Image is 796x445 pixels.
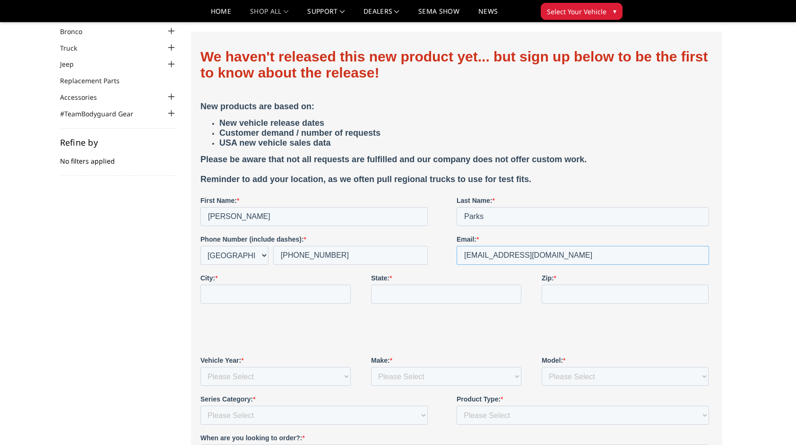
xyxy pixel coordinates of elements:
a: Truck [60,43,89,53]
button: Select Your Vehicle [541,3,623,20]
a: SEMA Show [418,8,459,22]
a: #TeamBodyguard Gear [60,109,145,119]
iframe: Chat Widget [749,400,796,445]
a: News [478,8,498,22]
a: Replacement Parts [60,76,131,86]
strong: Email: [256,194,276,202]
a: Accessories [60,92,109,102]
span: . [2,300,4,308]
a: Bronco [60,26,94,36]
a: Support [307,8,345,22]
div: No filters applied [60,138,177,176]
span: ▾ [613,6,616,16]
h5: Refine by [60,138,177,147]
a: shop all [250,8,288,22]
span: Select Your Vehicle [547,7,606,17]
a: Home [211,8,231,22]
strong: Zip: [341,233,354,241]
a: Dealers [363,8,399,22]
strong: Model: [341,315,363,323]
a: Jeep [60,59,86,69]
strong: State: [171,233,189,241]
strong: Product Type: [256,354,300,362]
strong: Make: [171,315,190,323]
strong: Last Name: [256,156,292,163]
